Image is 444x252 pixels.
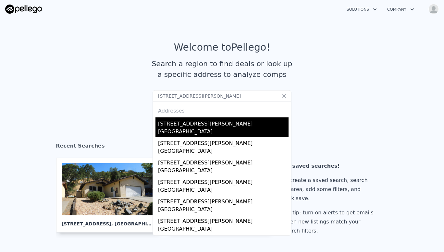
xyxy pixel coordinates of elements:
div: [STREET_ADDRESS][PERSON_NAME] [158,215,289,225]
div: [GEOGRAPHIC_DATA] [158,186,289,195]
img: avatar [428,4,439,14]
button: Company [382,4,419,15]
img: Pellego [5,5,42,14]
div: Search a region to find deals or look up a specific address to analyze comps [149,58,295,80]
div: [STREET_ADDRESS][PERSON_NAME] [158,234,289,245]
div: [GEOGRAPHIC_DATA] [158,167,289,176]
button: Solutions [341,4,382,15]
div: [GEOGRAPHIC_DATA] [158,206,289,215]
a: [STREET_ADDRESS], [GEOGRAPHIC_DATA] [56,158,165,233]
div: [STREET_ADDRESS] , [GEOGRAPHIC_DATA] [62,215,154,227]
div: [GEOGRAPHIC_DATA] [158,225,289,234]
div: [STREET_ADDRESS][PERSON_NAME] [158,176,289,186]
div: [STREET_ADDRESS][PERSON_NAME] [158,156,289,167]
div: Recent Searches [56,137,388,158]
div: [STREET_ADDRESS][PERSON_NAME] [158,137,289,147]
input: Search an address or region... [153,90,291,102]
div: No saved searches! [283,162,376,171]
div: [STREET_ADDRESS][PERSON_NAME] [158,195,289,206]
div: [GEOGRAPHIC_DATA] [158,147,289,156]
div: Addresses [155,102,289,117]
div: To create a saved search, search an area, add some filters, and click save. [283,176,376,203]
div: Welcome to Pellego ! [174,42,270,53]
div: Pro tip: turn on alerts to get emails when new listings match your search filters. [283,208,376,235]
div: [STREET_ADDRESS][PERSON_NAME] [158,117,289,128]
div: [GEOGRAPHIC_DATA] [158,128,289,137]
